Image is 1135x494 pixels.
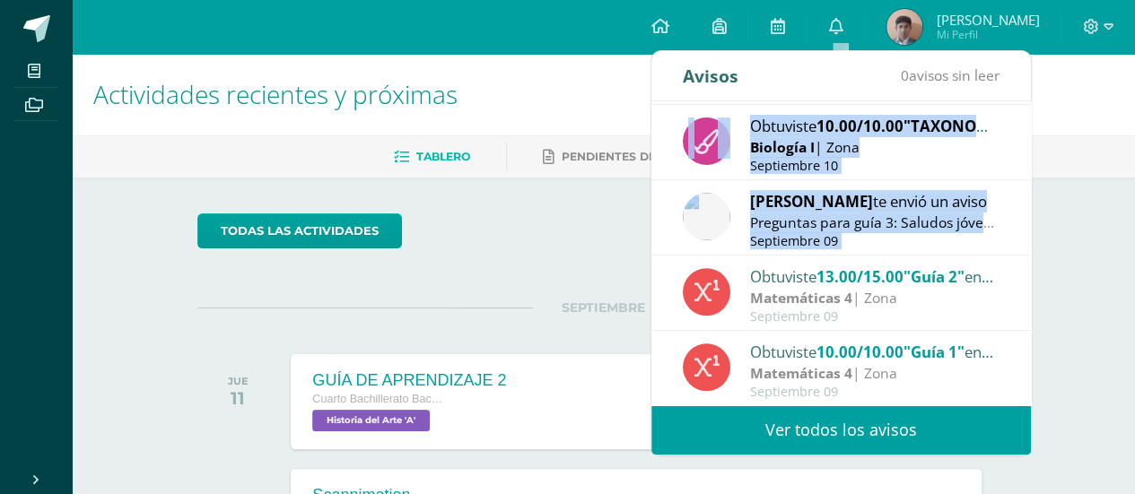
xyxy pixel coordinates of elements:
[904,116,1014,136] span: "TAXONOMÍA"
[936,27,1039,42] span: Mi Perfil
[750,363,852,383] strong: Matemáticas 4
[651,405,1031,455] a: Ver todos los avisos
[886,9,922,45] img: 946dd18922e63a2350e6f3cd199b2dab.png
[750,264,1000,288] div: Obtuviste en
[750,288,852,308] strong: Matemáticas 4
[562,150,715,163] span: Pendientes de entrega
[394,143,470,171] a: Tablero
[228,387,249,409] div: 11
[197,213,402,248] a: todas las Actividades
[750,234,1000,249] div: Septiembre 09
[750,191,873,212] span: [PERSON_NAME]
[312,371,506,390] div: GUÍA DE APRENDIZAJE 2
[750,288,1000,308] div: | Zona
[683,193,730,240] img: 6dfd641176813817be49ede9ad67d1c4.png
[533,299,674,316] span: SEPTIEMBRE
[683,51,738,100] div: Avisos
[750,159,1000,174] div: Septiembre 10
[901,65,1000,85] span: avisos sin leer
[312,410,430,431] span: Historia del Arte 'A'
[750,363,1000,384] div: | Zona
[228,375,249,387] div: JUE
[904,266,965,287] span: "Guía 2"
[750,114,1000,137] div: Obtuviste en
[816,116,904,136] span: 10.00/10.00
[936,11,1039,29] span: [PERSON_NAME]
[416,150,470,163] span: Tablero
[904,342,965,362] span: "Guía 1"
[750,309,1000,325] div: Septiembre 09
[750,189,1000,212] div: te envió un aviso
[312,393,447,405] span: Cuarto Bachillerato Bachillerato en CCLL con Orientación en Diseño Gráfico
[901,65,909,85] span: 0
[750,137,1000,158] div: | Zona
[750,212,1000,233] div: Preguntas para guía 3: Saludos jóvenes, les comparto esta guía de preguntas que eben contestar pa...
[816,342,904,362] span: 10.00/10.00
[750,137,815,157] strong: Biología I
[93,77,458,111] span: Actividades recientes y próximas
[750,340,1000,363] div: Obtuviste en
[543,143,715,171] a: Pendientes de entrega
[816,266,904,287] span: 13.00/15.00
[750,385,1000,400] div: Septiembre 09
